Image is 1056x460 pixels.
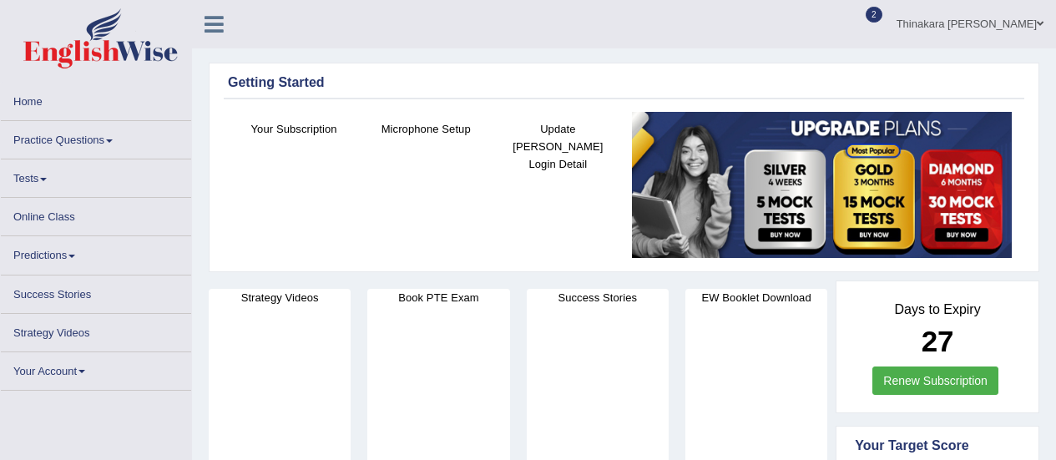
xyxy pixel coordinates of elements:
h4: Book PTE Exam [367,289,509,306]
h4: Success Stories [527,289,669,306]
h4: Days to Expiry [855,302,1020,317]
a: Strategy Videos [1,314,191,346]
a: Success Stories [1,275,191,308]
a: Home [1,83,191,115]
a: Your Account [1,352,191,385]
b: 27 [922,325,954,357]
h4: Strategy Videos [209,289,351,306]
div: Getting Started [228,73,1020,93]
div: Your Target Score [855,436,1020,456]
a: Predictions [1,236,191,269]
img: small5.jpg [632,112,1012,259]
h4: Your Subscription [236,120,351,138]
h4: Microphone Setup [368,120,483,138]
a: Practice Questions [1,121,191,154]
a: Online Class [1,198,191,230]
span: 2 [866,7,882,23]
h4: EW Booklet Download [685,289,827,306]
h4: Update [PERSON_NAME] Login Detail [500,120,615,173]
a: Tests [1,159,191,192]
a: Renew Subscription [872,366,998,395]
